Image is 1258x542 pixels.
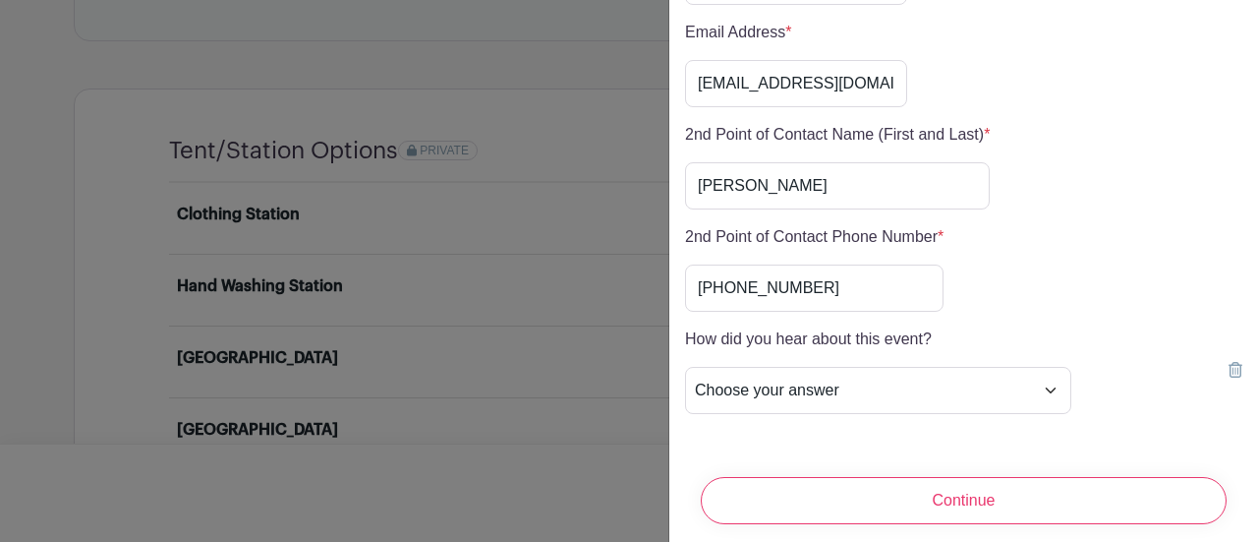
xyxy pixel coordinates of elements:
[685,60,907,107] input: Type your answer
[685,21,907,44] p: Email Address
[685,328,1071,351] p: How did you hear about this event?
[701,477,1227,524] input: Continue
[685,225,943,249] p: 2nd Point of Contact Phone Number
[685,265,943,312] input: Type your answer
[685,162,990,210] input: Type your answer
[685,123,990,147] p: 2nd Point of Contact Name (First and Last)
